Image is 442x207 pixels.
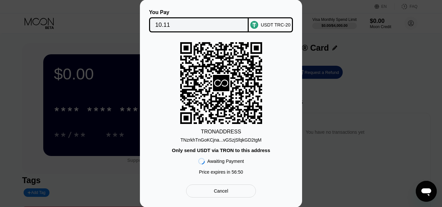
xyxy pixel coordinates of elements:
div: Only send USDT via TRON to this address [172,147,270,153]
div: Cancel [186,184,256,198]
div: You Pay [149,9,249,15]
span: 56 : 50 [232,169,243,175]
div: TNzrkhTnGoKCjna...vGSzjSfqkGD2tgM [181,135,261,143]
iframe: Button to launch messaging window [416,181,437,202]
div: You PayUSDT TRC-20 [150,9,292,32]
div: Awaiting Payment [207,159,244,164]
div: USDT TRC-20 [261,22,291,27]
div: Cancel [214,188,228,194]
div: TNzrkhTnGoKCjna...vGSzjSfqkGD2tgM [181,137,261,143]
div: TRON ADDRESS [201,129,241,135]
div: Price expires in [199,169,243,175]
